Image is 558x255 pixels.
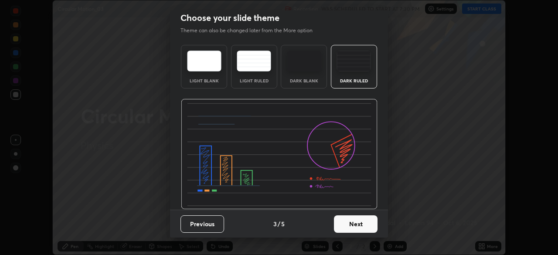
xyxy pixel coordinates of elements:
h4: 5 [281,219,285,228]
div: Light Ruled [237,78,272,83]
img: darkRuledTheme.de295e13.svg [337,51,371,71]
div: Light Blank [187,78,221,83]
button: Previous [180,215,224,233]
div: Dark Blank [286,78,321,83]
img: lightTheme.e5ed3b09.svg [187,51,221,71]
h2: Choose your slide theme [180,12,279,24]
button: Next [334,215,378,233]
img: darkTheme.f0cc69e5.svg [287,51,321,71]
h4: 3 [273,219,277,228]
h4: / [278,219,280,228]
img: darkRuledThemeBanner.864f114c.svg [181,99,378,210]
div: Dark Ruled [337,78,371,83]
p: Theme can also be changed later from the More option [180,27,322,34]
img: lightRuledTheme.5fabf969.svg [237,51,271,71]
